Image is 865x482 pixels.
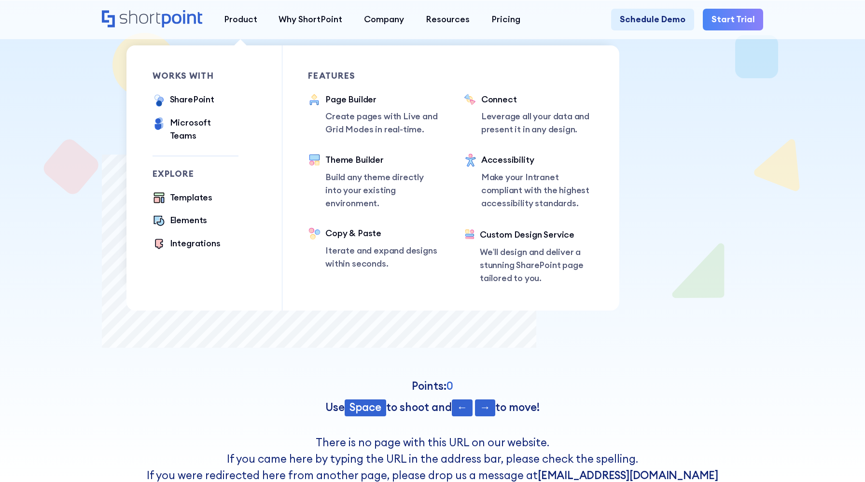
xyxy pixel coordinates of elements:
[213,9,268,30] a: Product
[153,191,212,206] a: Templates
[481,171,594,210] p: Make your Intranet compliant with the highest accessibility standards.
[817,436,865,482] iframe: Chat Widget
[480,246,594,285] p: We’ll design and deliver a stunning SharePoint page tailored to you.
[364,13,404,26] div: Company
[325,110,438,136] p: Create pages with Live and Grid Modes in real-time.
[325,171,438,210] p: Build any theme directly into your existing environment.
[481,154,594,167] div: Accessibility
[102,399,764,416] p: Use to shoot and to move!
[102,378,764,395] p: Points:
[452,399,472,416] span: ←
[325,244,438,270] p: Iterate and expand designs within seconds.
[308,227,438,270] a: Copy & PasteIterate and expand designs within seconds.
[480,9,531,30] a: Pricing
[538,468,718,482] a: [EMAIL_ADDRESS][DOMAIN_NAME]
[308,93,438,137] a: Page BuilderCreate pages with Live and Grid Modes in real-time.
[153,237,221,252] a: Integrations
[170,237,221,250] div: Integrations
[475,399,495,416] span: →
[170,116,238,142] div: Microsoft Teams
[170,93,214,106] div: SharePoint
[464,93,594,137] a: ConnectLeverage all your data and present it in any design.
[224,13,257,26] div: Product
[325,154,438,167] div: Theme Builder
[345,399,386,416] span: Space
[153,214,207,228] a: Elements
[325,227,438,240] div: Copy & Paste
[268,9,353,30] a: Why ShortPoint
[153,170,238,178] div: Explore
[153,93,214,108] a: SharePoint
[415,9,481,30] a: Resources
[426,13,470,26] div: Resources
[353,9,415,30] a: Company
[170,214,208,227] div: Elements
[170,191,212,204] div: Templates
[102,10,202,29] a: Home
[308,154,438,210] a: Theme BuilderBuild any theme directly into your existing environment.
[481,93,594,106] div: Connect
[611,9,694,30] a: Schedule Demo
[102,95,764,135] h4: Oops... looks like this page does not exist :( But you can still have fun here :)
[464,228,594,285] a: Custom Design ServiceWe’ll design and deliver a stunning SharePoint page tailored to you.
[325,93,438,106] div: Page Builder
[279,13,342,26] div: Why ShortPoint
[703,9,764,30] a: Start Trial
[446,379,453,393] span: 0
[153,116,238,142] a: Microsoft Teams
[308,71,438,80] div: Features
[481,110,594,136] p: Leverage all your data and present it in any design.
[153,71,238,80] div: works with
[480,228,594,241] div: Custom Design Service
[464,154,594,211] a: AccessibilityMake your Intranet compliant with the highest accessibility standards.
[491,13,520,26] div: Pricing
